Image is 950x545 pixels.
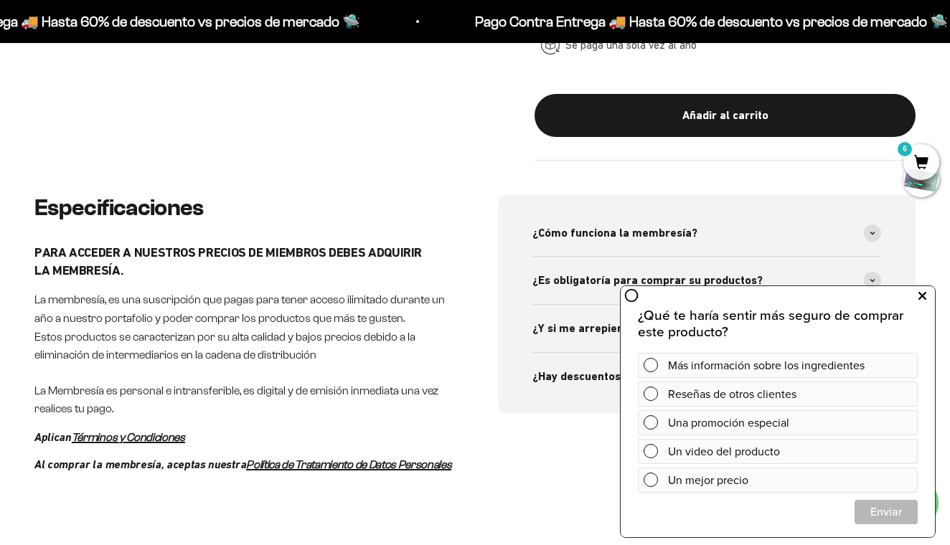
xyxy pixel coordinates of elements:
[532,209,881,257] summary: ¿Cómo funciona la membresía?
[246,458,451,470] a: Política de Tratamiento de Datos Personales
[903,156,939,171] a: 6
[72,431,185,443] a: Términos y Condiciones
[535,94,916,137] button: Añadir al carrito
[34,381,452,418] p: La Membresía es personal e intransferible, es digital y de emisión inmediata una vez realices tu ...
[474,10,947,33] p: Pago Contra Entrega 🚚 Hasta 60% de descuento vs precios de mercado 🛸
[621,285,935,537] iframe: zigpoll-iframe
[563,106,887,125] div: Añadir al carrito
[34,290,452,364] p: La membresía, es una suscripción que pagas para tener acceso ilimitado durante un año a nuestro p...
[532,319,746,338] span: ¿Y si me arrepiento, que garantía tengo?
[532,257,881,304] summary: ¿Es obligatoría para comprar su productos?
[34,195,452,220] h2: Especificaciones
[34,245,422,278] strong: PARA ACCEDER A NUESTROS PRECIOS DE MIEMBROS DEBES ADQUIRIR LA MEMBRESÍA.
[34,430,72,444] em: Aplican
[532,305,881,352] summary: ¿Y si me arrepiento, que garantía tengo?
[532,367,718,386] span: ¿Hay descuentos en la membresía?
[532,224,697,242] span: ¿Cómo funciona la membresía?
[896,141,913,158] mark: 6
[532,353,881,400] summary: ¿Hay descuentos en la membresía?
[532,271,763,290] span: ¿Es obligatoría para comprar su productos?
[34,458,246,471] em: Al comprar la membresía, aceptas nuestra
[565,37,697,54] span: Se paga una sola vez al año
